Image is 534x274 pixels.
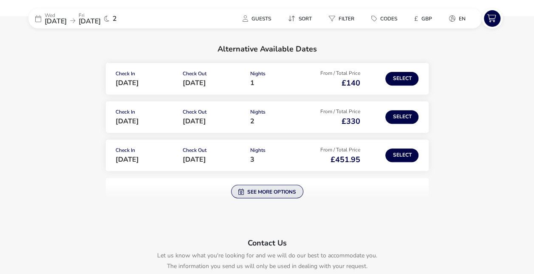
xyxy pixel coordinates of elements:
p: Nights [250,109,302,118]
span: See more options [238,188,296,195]
i: £ [414,14,418,23]
button: Select [385,72,418,86]
naf-pibe-menu-bar-item: Guests [236,12,281,25]
p: Check Out [183,148,243,156]
span: [DATE] [79,17,101,26]
span: [DATE] [45,17,67,26]
button: en [442,12,472,25]
p: Nights [250,71,302,80]
span: [DATE] [183,78,206,88]
p: Fri [79,13,101,18]
span: £451.95 [331,154,360,165]
h2: Contact Us [112,232,422,250]
span: 3 [250,155,254,164]
span: 2 [250,117,254,126]
button: Guests [236,12,278,25]
span: Filter [339,15,354,22]
p: Let us know what you're looking for and we will do our best to accommodate you. [112,250,422,261]
naf-pibe-menu-bar-item: £GBP [407,12,442,25]
naf-pibe-menu-bar-item: Filter [322,12,364,25]
p: From / Total Price [309,109,360,117]
span: [DATE] [116,78,139,88]
button: See more options [231,185,303,198]
span: [DATE] [183,117,206,126]
span: 1 [250,78,254,88]
span: [DATE] [116,155,139,164]
span: GBP [421,15,432,22]
p: From / Total Price [309,71,360,79]
button: Select [385,148,418,162]
p: Nights [250,148,302,156]
span: [DATE] [183,155,206,164]
button: Codes [364,12,404,25]
span: £330 [342,116,360,126]
span: en [459,15,466,22]
span: 2 [113,15,117,22]
p: Check In [116,71,176,80]
p: Check In [116,109,176,118]
p: Check In [116,148,176,156]
button: Filter [322,12,361,25]
div: Wed[DATE]Fri[DATE]2 [28,9,156,29]
p: The information you send us will only be used in dealing with your request. [112,261,422,271]
button: £GBP [407,12,439,25]
naf-pibe-menu-bar-item: en [442,12,476,25]
span: Guests [251,15,271,22]
button: Select [385,110,418,124]
h2: Alternative Available Dates [106,38,429,63]
span: Codes [380,15,397,22]
naf-pibe-menu-bar-item: Codes [364,12,407,25]
p: From / Total Price [309,147,360,156]
span: [DATE] [116,117,139,126]
p: Check Out [183,109,243,118]
p: Check Out [183,71,243,80]
span: £140 [342,78,360,88]
naf-pibe-menu-bar-item: Sort [281,12,322,25]
p: Wed [45,13,67,18]
button: Sort [281,12,319,25]
span: Sort [299,15,312,22]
